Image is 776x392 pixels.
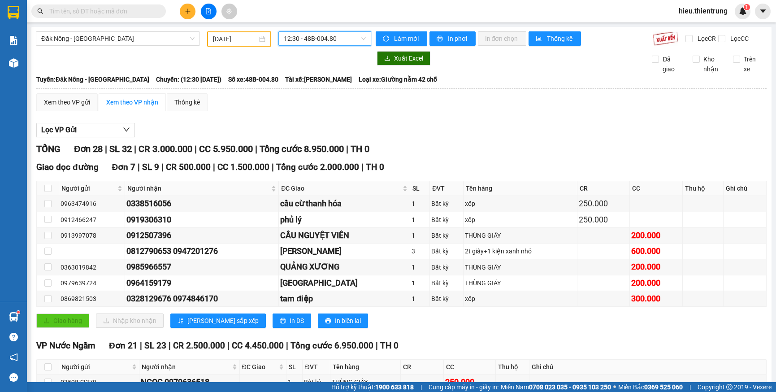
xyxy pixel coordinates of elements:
span: file-add [205,8,212,14]
span: ĐC Giao [281,183,401,193]
th: Thu hộ [496,360,529,375]
span: | [346,144,348,154]
div: 1 [412,278,428,288]
span: question-circle [9,333,18,341]
span: Trên xe [740,54,767,74]
span: | [272,162,274,172]
div: 1 [412,215,428,225]
span: download [384,55,390,62]
span: Giao dọc đường [36,162,99,172]
span: | [134,144,136,154]
div: xốp [465,215,576,225]
strong: 0708 023 035 - 0935 103 250 [529,383,611,391]
th: SL [410,181,430,196]
div: 3 [412,246,428,256]
span: Người nhận [127,183,270,193]
span: CR 500.000 [166,162,211,172]
div: 600.000 [631,245,681,257]
div: 1 [288,377,301,387]
span: TH 0 [380,340,399,351]
span: CC 1.500.000 [217,162,269,172]
span: printer [437,35,444,43]
span: Đơn 28 [74,144,103,154]
th: ĐVT [303,360,330,375]
img: warehouse-icon [9,312,18,322]
span: | [138,162,140,172]
div: Bất kỳ [431,199,462,209]
th: Ghi chú [724,181,767,196]
div: [PERSON_NAME] [280,245,408,257]
button: downloadXuất Excel [377,51,430,65]
span: printer [280,318,286,325]
sup: 1 [744,4,750,10]
button: uploadGiao hàng [36,314,89,328]
div: 200.000 [631,229,681,242]
div: Bất kỳ [431,262,462,272]
div: 200.000 [631,277,681,289]
div: 0913997078 [61,231,123,240]
div: 1 [412,294,428,304]
span: | [286,340,288,351]
th: SL [286,360,303,375]
div: Bất kỳ [431,215,462,225]
button: syncLàm mới [376,31,427,46]
div: 1 [412,199,428,209]
div: 0328129676 0974846170 [126,292,277,305]
span: In biên lai [335,316,361,326]
span: sync [383,35,390,43]
span: | [689,382,691,392]
span: TH 0 [351,144,369,154]
button: downloadNhập kho nhận [96,314,164,328]
div: xốp [465,199,576,209]
span: Đăk Nông - Hà Nội [41,32,195,45]
strong: 1900 633 818 [375,383,414,391]
span: Miền Nam [501,382,611,392]
div: 250.000 [445,376,494,388]
button: printerIn biên lai [318,314,368,328]
span: Thống kê [547,34,574,44]
th: Ghi chú [529,360,767,375]
input: Tìm tên, số ĐT hoặc mã đơn [49,6,155,16]
button: Lọc VP Gửi [36,123,135,137]
div: Xem theo VP gửi [44,97,90,107]
div: 250.000 [579,197,628,210]
div: 0869821503 [61,294,123,304]
div: THÙNG GIẤY [465,262,576,272]
span: TH 0 [366,162,384,172]
img: 9k= [653,31,678,46]
span: | [169,340,171,351]
button: bar-chartThống kê [529,31,581,46]
span: Làm mới [394,34,420,44]
div: 0359873379 [61,377,138,387]
span: [PERSON_NAME] sắp xếp [187,316,259,326]
span: Đơn 7 [112,162,136,172]
div: Xem theo VP nhận [106,97,158,107]
span: Kho nhận [700,54,727,74]
span: copyright [726,384,733,390]
div: [GEOGRAPHIC_DATA] [280,277,408,289]
button: printerIn DS [273,314,311,328]
span: aim [226,8,232,14]
span: Người nhận [142,362,230,372]
div: 0979639724 [61,278,123,288]
div: phủ lý [280,213,408,226]
span: VP Nước Ngầm [36,340,95,351]
span: Miền Bắc [618,382,683,392]
div: NGỌC 0979636518 [141,376,238,388]
div: 300.000 [631,292,681,305]
div: cầu cừ thanh hóa [280,197,408,210]
span: | [361,162,364,172]
div: Bất kỳ [304,377,329,387]
button: printerIn phơi [429,31,476,46]
span: message [9,373,18,382]
div: 0812790653 0947201276 [126,245,277,257]
div: Bất kỳ [431,294,462,304]
span: ĐC Giao [242,362,277,372]
div: QUẢNG XƯƠNG [280,261,408,273]
span: Người gửi [61,183,116,193]
span: Lọc VP Gửi [41,124,77,135]
div: THÙNG GIẤY [332,377,399,387]
b: Tuyến: Đăk Nông - [GEOGRAPHIC_DATA] [36,76,149,83]
span: | [421,382,422,392]
span: | [140,340,142,351]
